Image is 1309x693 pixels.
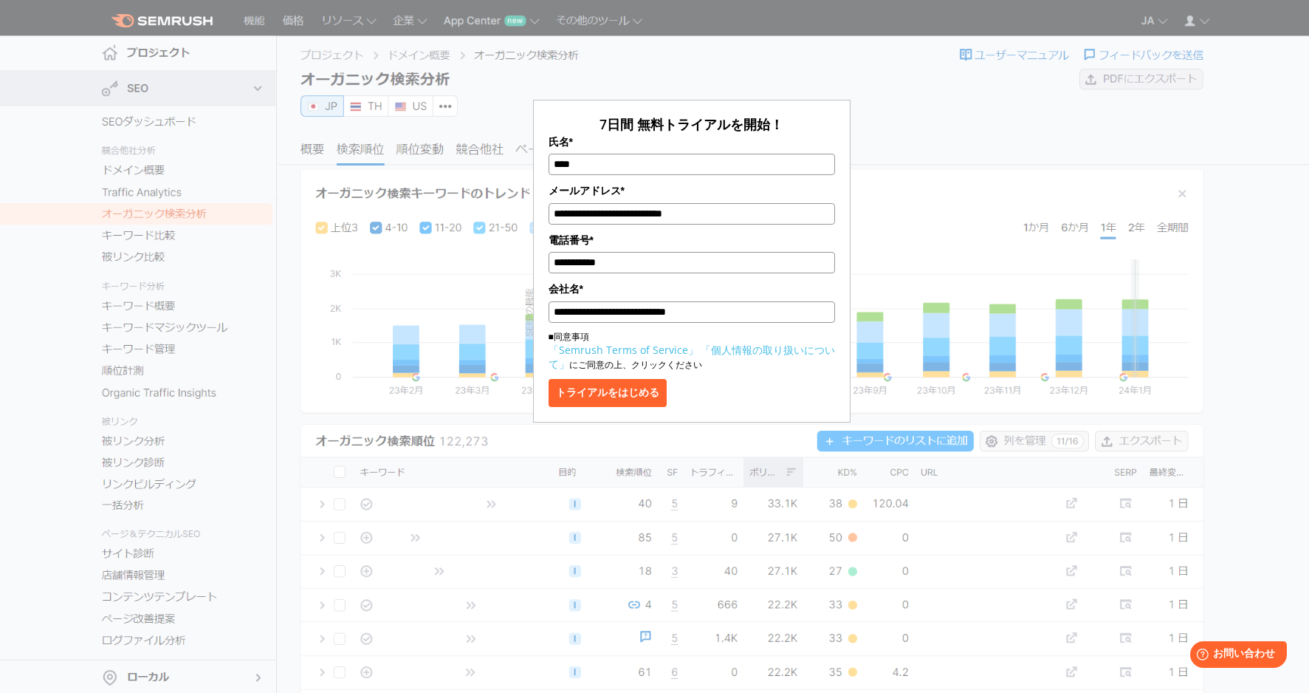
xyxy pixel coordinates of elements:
[549,343,698,357] a: 「Semrush Terms of Service」
[599,115,783,133] span: 7日間 無料トライアルを開始！
[549,330,835,372] p: ■同意事項 にご同意の上、クリックください
[1178,635,1293,677] iframe: Help widget launcher
[549,379,667,407] button: トライアルをはじめる
[549,232,835,248] label: 電話番号*
[549,343,835,371] a: 「個人情報の取り扱いについて」
[549,182,835,199] label: メールアドレス*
